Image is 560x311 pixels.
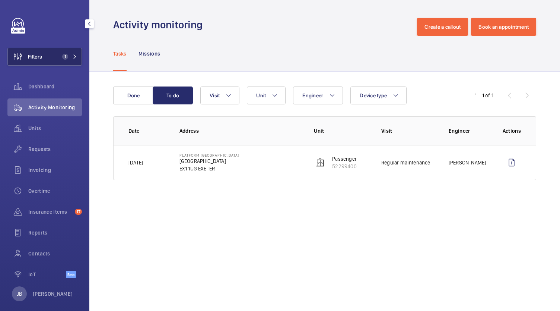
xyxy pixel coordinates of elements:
p: Tasks [113,50,127,57]
button: Filters1 [7,48,82,66]
button: Done [113,87,153,104]
p: Platform [GEOGRAPHIC_DATA] [179,153,239,157]
span: Device type [360,92,387,98]
span: Contacts [28,250,82,257]
span: Activity Monitoring [28,104,82,111]
span: Units [28,125,82,132]
p: Address [179,127,302,135]
p: [DATE] [128,159,143,166]
button: Create a callout [417,18,468,36]
span: 1 [62,54,68,60]
span: Beta [66,271,76,278]
span: Insurance items [28,208,72,216]
p: [GEOGRAPHIC_DATA] [179,157,239,165]
p: Engineer [449,127,491,135]
p: Unit [314,127,369,135]
p: EX1 1UG EXETER [179,165,239,172]
span: Visit [210,92,220,98]
button: To do [153,87,193,104]
p: [PERSON_NAME] [33,290,73,298]
span: Unit [256,92,266,98]
button: Device type [350,87,407,104]
span: IoT [28,271,66,278]
button: Book an appointment [471,18,536,36]
button: Unit [247,87,286,104]
p: Date [128,127,168,135]
p: Regular maintenance [381,159,430,166]
img: elevator.svg [316,158,325,167]
p: Passenger [332,155,357,163]
p: Visit [381,127,437,135]
span: Invoicing [28,166,82,174]
button: Engineer [293,87,343,104]
p: 52299400 [332,163,357,170]
span: Dashboard [28,83,82,90]
p: [PERSON_NAME] [449,159,486,166]
p: Missions [139,50,160,57]
span: 17 [75,209,82,215]
h1: Activity monitoring [113,18,207,32]
span: Requests [28,145,82,153]
span: Reports [28,229,82,236]
p: JB [17,290,22,298]
span: Engineer [302,92,323,98]
p: Actions [503,127,521,135]
div: 1 – 1 of 1 [475,92,493,99]
span: Overtime [28,187,82,195]
button: Visit [200,87,239,104]
span: Filters [28,53,42,60]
